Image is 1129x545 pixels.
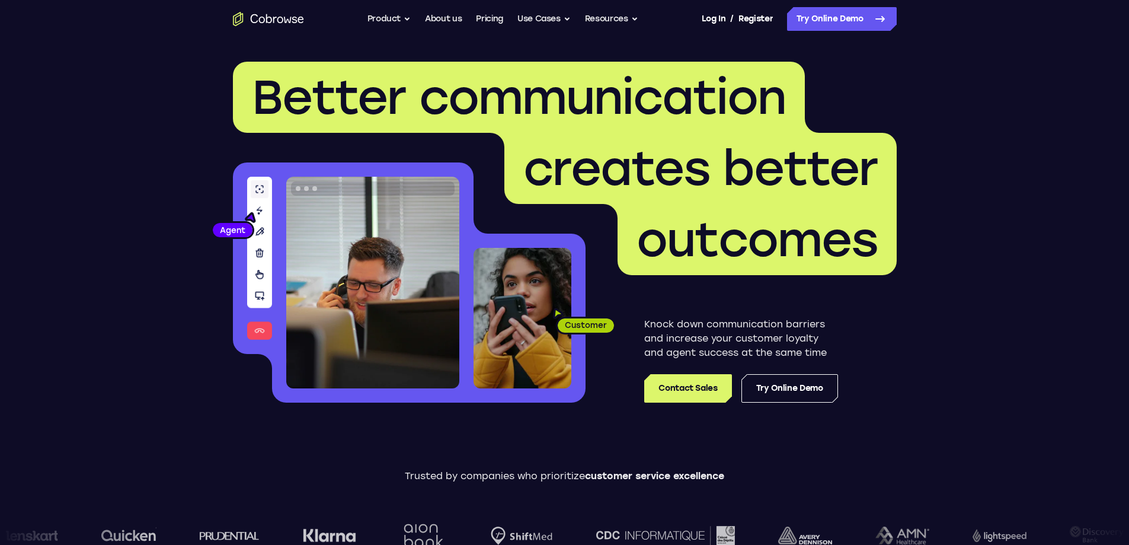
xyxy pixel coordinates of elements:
[252,69,786,126] span: Better communication
[286,177,459,388] img: A customer support agent talking on the phone
[702,7,725,31] a: Log In
[233,12,304,26] a: Go to the home page
[644,374,731,403] a: Contact Sales
[200,531,260,540] img: prudential
[585,470,724,482] span: customer service excellence
[474,248,571,388] img: A customer holding their phone
[778,527,832,544] img: avery-dennison
[741,374,838,403] a: Try Online Demo
[303,528,356,543] img: Klarna
[476,7,503,31] a: Pricing
[425,7,462,31] a: About us
[367,7,411,31] button: Product
[523,140,878,197] span: creates better
[730,12,734,26] span: /
[596,526,735,544] img: CDC Informatique
[875,527,929,545] img: AMN Healthcare
[787,7,897,31] a: Try Online Demo
[738,7,773,31] a: Register
[644,317,838,360] p: Knock down communication barriers and increase your customer loyalty and agent success at the sam...
[517,7,571,31] button: Use Cases
[585,7,638,31] button: Resources
[637,211,878,268] span: outcomes
[491,527,552,545] img: Shiftmed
